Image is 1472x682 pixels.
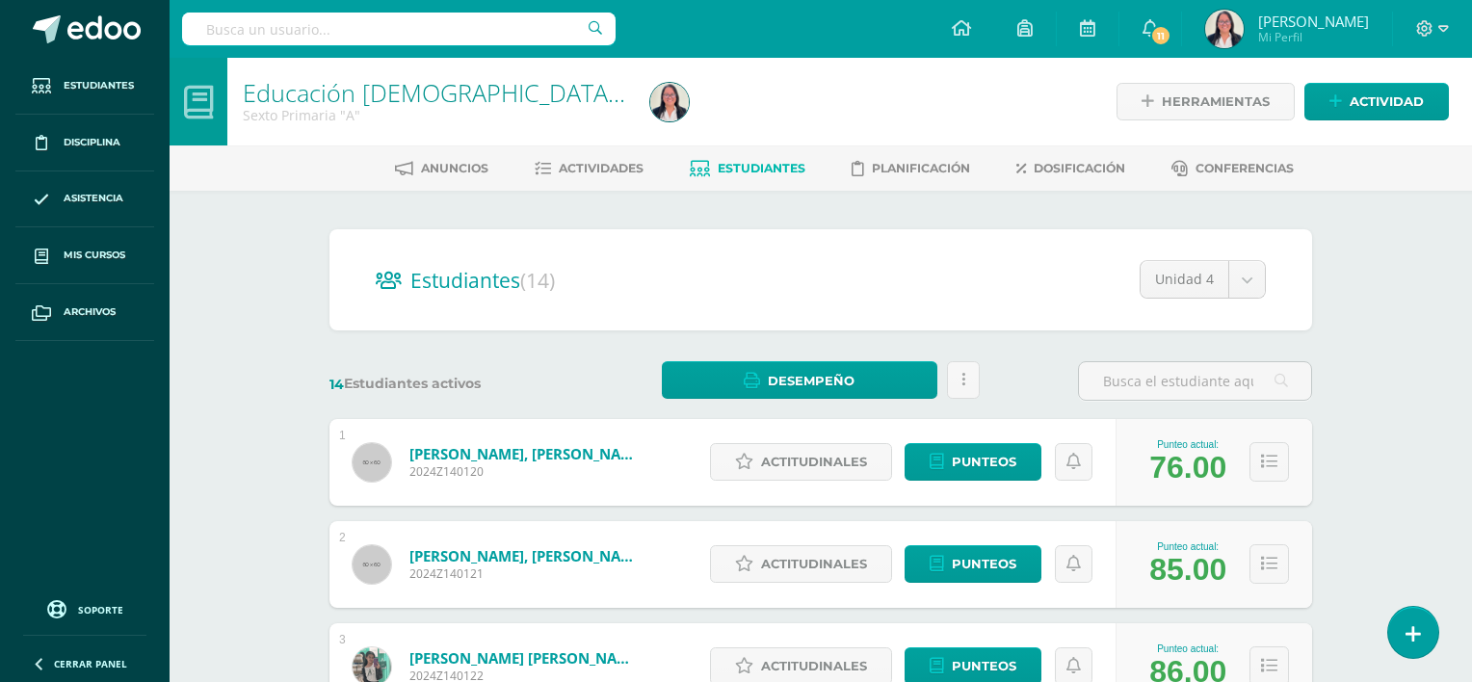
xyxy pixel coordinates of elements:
img: 60x60 [353,545,391,584]
span: Desempeño [768,363,854,399]
img: 574b1d17f96b15b40b404c5a41603441.png [650,83,689,121]
a: Anuncios [395,153,488,184]
a: Actitudinales [710,443,892,481]
a: [PERSON_NAME], [PERSON_NAME] [409,444,641,463]
a: Mis cursos [15,227,154,284]
span: Conferencias [1196,161,1294,175]
span: Dosificación [1034,161,1125,175]
a: Conferencias [1171,153,1294,184]
a: Planificación [852,153,970,184]
a: Actitudinales [710,545,892,583]
div: 1 [339,429,346,442]
label: Estudiantes activos [329,375,564,393]
a: Estudiantes [690,153,805,184]
a: Asistencia [15,171,154,228]
span: Cerrar panel [54,657,127,670]
span: Punteos [952,546,1016,582]
span: Anuncios [421,161,488,175]
span: 2024Z140120 [409,463,641,480]
span: Soporte [78,603,123,616]
a: Estudiantes [15,58,154,115]
span: Asistencia [64,191,123,206]
span: Planificación [872,161,970,175]
span: Mis cursos [64,248,125,263]
span: Herramientas [1162,84,1270,119]
div: Punteo actual: [1149,439,1226,450]
span: Actividad [1350,84,1424,119]
div: Sexto Primaria 'A' [243,106,627,124]
span: Unidad 4 [1155,261,1214,298]
a: Herramientas [1117,83,1295,120]
a: Desempeño [662,361,936,399]
span: Disciplina [64,135,120,150]
span: 11 [1150,25,1171,46]
input: Busca el estudiante aquí... [1079,362,1311,400]
span: (14) [520,267,555,294]
a: Actividades [535,153,644,184]
span: Actitudinales [761,444,867,480]
span: [PERSON_NAME] [1258,12,1369,31]
span: Estudiantes [64,78,134,93]
div: Punteo actual: [1149,643,1226,654]
a: Disciplina [15,115,154,171]
span: Archivos [64,304,116,320]
span: Actividades [559,161,644,175]
a: Unidad 4 [1141,261,1265,298]
div: 85.00 [1149,552,1226,588]
div: Punteo actual: [1149,541,1226,552]
div: 76.00 [1149,450,1226,485]
img: 60x60 [353,443,391,482]
h1: Educación Cristiana Pri 6 [243,79,627,106]
a: Archivos [15,284,154,341]
a: [PERSON_NAME], [PERSON_NAME] [409,546,641,565]
a: Punteos [905,443,1041,481]
a: Punteos [905,545,1041,583]
div: 3 [339,633,346,646]
div: 2 [339,531,346,544]
img: 574b1d17f96b15b40b404c5a41603441.png [1205,10,1244,48]
span: Mi Perfil [1258,29,1369,45]
span: Punteos [952,444,1016,480]
span: Estudiantes [410,267,555,294]
a: [PERSON_NAME] [PERSON_NAME] [409,648,641,668]
a: Soporte [23,595,146,621]
span: Estudiantes [718,161,805,175]
span: Actitudinales [761,546,867,582]
span: 14 [329,376,344,393]
a: Actividad [1304,83,1449,120]
input: Busca un usuario... [182,13,616,45]
a: Educación [DEMOGRAPHIC_DATA] Pri 6 [243,76,672,109]
span: 2024Z140121 [409,565,641,582]
a: Dosificación [1016,153,1125,184]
